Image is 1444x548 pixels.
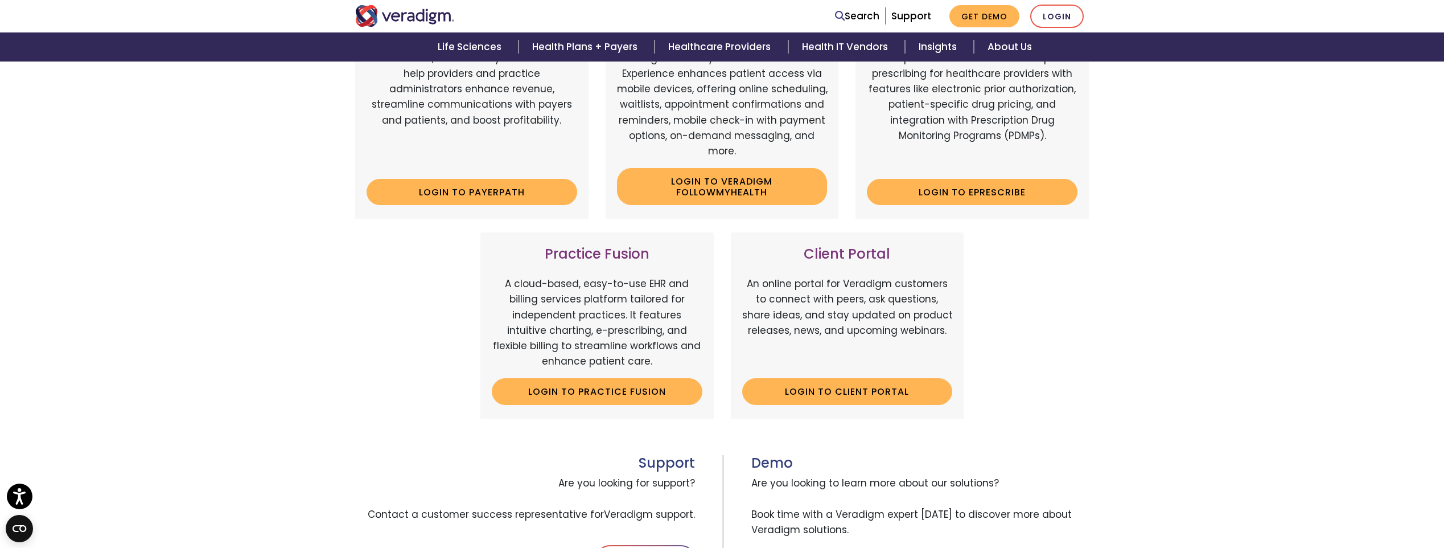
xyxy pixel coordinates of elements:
a: Login to Payerpath [367,179,577,205]
a: About Us [974,32,1046,62]
button: Open CMP widget [6,515,33,542]
a: Support [891,9,931,23]
a: Login to Client Portal [742,378,953,404]
p: Veradigm FollowMyHealth's Mobile Patient Experience enhances patient access via mobile devices, o... [617,51,828,159]
a: Search [835,9,879,24]
span: Are you looking for support? Contact a customer success representative for [355,471,695,527]
a: Insights [905,32,974,62]
a: Login [1030,5,1084,28]
a: Login to Veradigm FollowMyHealth [617,168,828,205]
h3: Client Portal [742,246,953,263]
p: An online portal for Veradigm customers to connect with peers, ask questions, share ideas, and st... [742,276,953,369]
h3: Demo [751,455,1089,472]
span: Veradigm support. [604,508,695,521]
iframe: Drift Chat Widget [1225,466,1430,534]
a: Healthcare Providers [655,32,788,62]
a: Health Plans + Payers [519,32,655,62]
p: A cloud-based, easy-to-use EHR and billing services platform tailored for independent practices. ... [492,276,702,369]
a: Get Demo [949,5,1019,27]
a: Login to Practice Fusion [492,378,702,404]
p: A comprehensive solution that simplifies prescribing for healthcare providers with features like ... [867,51,1077,170]
h3: Practice Fusion [492,246,702,263]
a: Login to ePrescribe [867,179,1077,205]
a: Health IT Vendors [788,32,905,62]
img: Veradigm logo [355,5,455,27]
span: Are you looking to learn more about our solutions? Book time with a Veradigm expert [DATE] to dis... [751,471,1089,542]
a: Life Sciences [424,32,519,62]
p: Web-based, user-friendly solutions that help providers and practice administrators enhance revenu... [367,51,577,170]
h3: Support [355,455,695,472]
